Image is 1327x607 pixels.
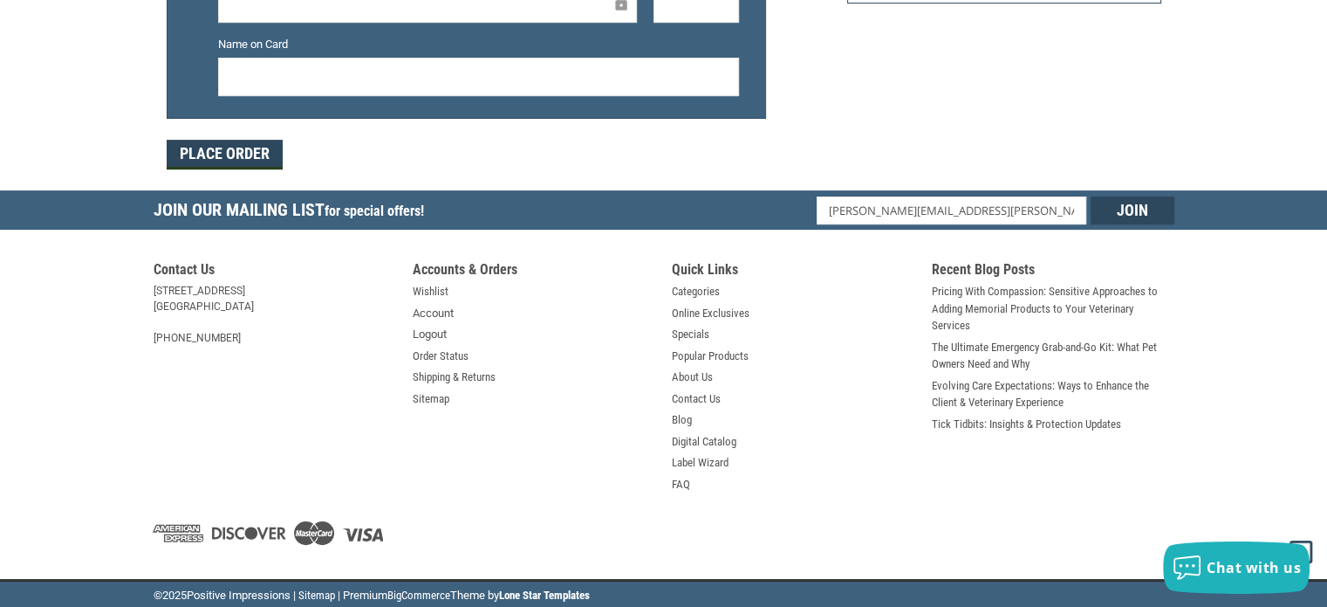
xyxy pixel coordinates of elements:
[325,203,424,219] span: for special offers!
[499,589,590,602] a: Lone Star Templates
[1091,197,1174,224] input: Join
[672,326,709,343] a: Specials
[387,589,450,602] a: BigCommerce
[1163,541,1310,594] button: Chat with us
[932,377,1174,411] a: Evolving Care Expectations: Ways to Enhance the Client & Veterinary Experience
[413,261,655,283] h5: Accounts & Orders
[932,261,1174,283] h5: Recent Blog Posts
[672,390,721,408] a: Contact Us
[817,197,1086,224] input: Email
[218,36,739,53] label: Name on Card
[413,348,469,365] a: Order Status
[154,261,396,283] h5: Contact Us
[672,476,690,493] a: FAQ
[932,339,1174,373] a: The Ultimate Emergency Grab-and-Go Kit: What Pet Owners Need and Why
[672,411,692,429] a: Blog
[672,454,728,472] a: Label Wizard
[672,433,736,451] a: Digital Catalog
[672,261,914,283] h5: Quick Links
[932,283,1174,335] a: Pricing With Compassion: Sensitive Approaches to Adding Memorial Products to Your Veterinary Serv...
[154,190,433,235] h5: Join Our Mailing List
[413,390,449,408] a: Sitemap
[672,283,720,300] a: Categories
[413,283,448,300] a: Wishlist
[413,369,496,386] a: Shipping & Returns
[413,305,454,322] a: Account
[672,305,749,322] a: Online Exclusives
[293,589,335,602] a: | Sitemap
[167,140,283,169] button: Place Order
[672,369,713,386] a: About Us
[1207,558,1301,577] span: Chat with us
[154,283,396,346] address: [STREET_ADDRESS] [GEOGRAPHIC_DATA] [PHONE_NUMBER]
[162,589,187,602] span: 2025
[154,589,291,602] span: © Positive Impressions
[932,416,1121,433] a: Tick Tidbits: Insights & Protection Updates
[413,326,447,343] a: Logout
[672,348,749,365] a: Popular Products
